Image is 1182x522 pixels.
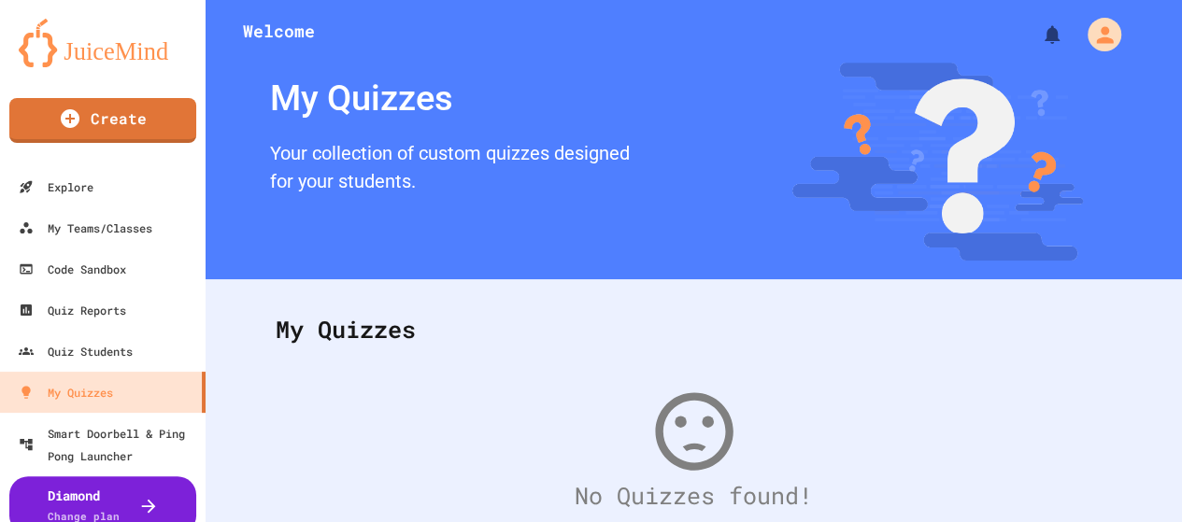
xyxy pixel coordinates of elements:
[19,340,133,362] div: Quiz Students
[19,258,126,280] div: Code Sandbox
[792,63,1083,261] img: banner-image-my-quizzes.png
[19,381,113,403] div: My Quizzes
[1068,13,1126,56] div: My Account
[261,63,639,134] div: My Quizzes
[261,134,639,205] div: Your collection of custom quizzes designed for your students.
[1006,19,1068,50] div: My Notifications
[19,217,152,239] div: My Teams/Classes
[19,19,187,67] img: logo-orange.svg
[19,422,198,467] div: Smart Doorbell & Ping Pong Launcher
[257,478,1131,514] div: No Quizzes found!
[9,98,196,143] a: Create
[257,293,1131,366] div: My Quizzes
[19,176,93,198] div: Explore
[19,299,126,321] div: Quiz Reports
